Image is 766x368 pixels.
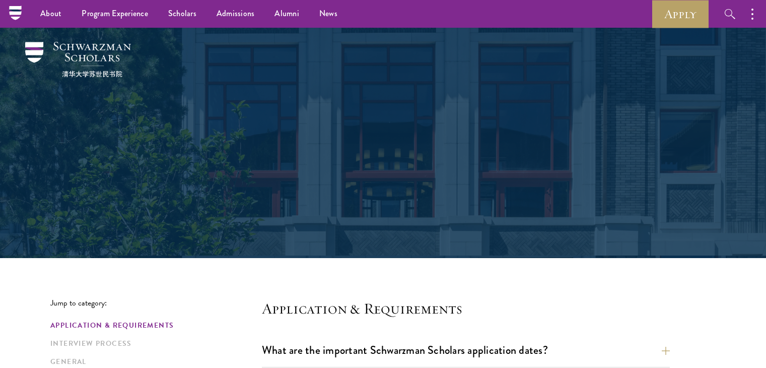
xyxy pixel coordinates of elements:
[50,338,256,349] a: Interview Process
[50,320,256,331] a: Application & Requirements
[50,356,256,367] a: General
[25,42,131,77] img: Schwarzman Scholars
[262,339,670,361] button: What are the important Schwarzman Scholars application dates?
[262,298,670,319] h4: Application & Requirements
[50,298,262,308] p: Jump to category:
